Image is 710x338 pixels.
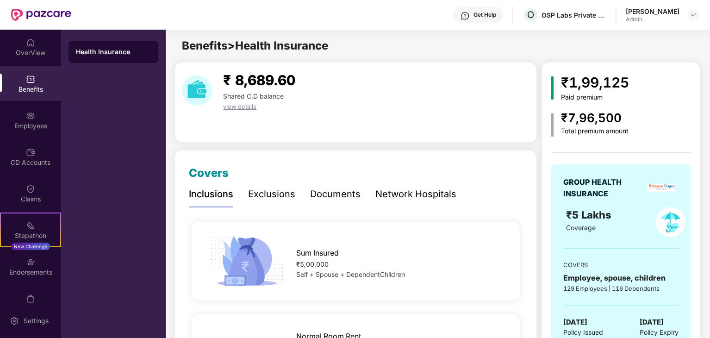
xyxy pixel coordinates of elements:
[551,76,554,100] img: icon
[296,247,339,259] span: Sum Insured
[563,272,678,284] div: Employee, spouse, children
[527,9,534,20] span: O
[551,113,554,137] img: icon
[207,233,287,289] img: icon
[26,257,35,267] img: svg+xml;base64,PHN2ZyBpZD0iRW5kb3JzZW1lbnRzIiB4bWxucz0iaHR0cDovL3d3dy53My5vcmcvMjAwMC9zdmciIHdpZH...
[566,224,596,232] span: Coverage
[26,75,35,84] img: svg+xml;base64,PHN2ZyBpZD0iQmVuZWZpdHMiIHhtbG5zPSJodHRwOi8vd3d3LnczLm9yZy8yMDAwL3N2ZyIgd2lkdGg9Ij...
[223,92,284,100] span: Shared C.D balance
[626,16,679,23] div: Admin
[223,103,256,110] span: view details
[310,187,361,201] div: Documents
[640,327,679,338] span: Policy Expiry
[189,166,229,180] span: Covers
[563,176,644,200] div: GROUP HEALTH INSURANCE
[640,317,664,328] span: [DATE]
[26,294,35,303] img: svg+xml;base64,PHN2ZyBpZD0iTXlfT3JkZXJzIiBkYXRhLW5hbWU9Ik15IE9yZGVycyIgeG1sbnM9Imh0dHA6Ly93d3cudz...
[563,317,587,328] span: [DATE]
[11,9,71,21] img: New Pazcare Logo
[690,11,697,19] img: svg+xml;base64,PHN2ZyBpZD0iRHJvcGRvd24tMzJ4MzIiIHhtbG5zPSJodHRwOi8vd3d3LnczLm9yZy8yMDAwL3N2ZyIgd2...
[561,109,629,128] div: ₹7,96,500
[26,111,35,120] img: svg+xml;base64,PHN2ZyBpZD0iRW1wbG95ZWVzIiB4bWxucz0iaHR0cDovL3d3dy53My5vcmcvMjAwMC9zdmciIHdpZHRoPS...
[563,260,678,269] div: COVERS
[561,72,629,94] div: ₹1,99,125
[296,259,505,269] div: ₹5,00,000
[566,209,614,221] span: ₹5 Lakhs
[563,284,678,293] div: 129 Employees | 116 Dependents
[296,270,405,278] span: Self + Spouse + DependentChildren
[473,11,496,19] div: Get Help
[248,187,295,201] div: Exclusions
[76,47,151,56] div: Health Insurance
[375,187,456,201] div: Network Hospitals
[461,11,470,20] img: svg+xml;base64,PHN2ZyBpZD0iSGVscC0zMngzMiIgeG1sbnM9Imh0dHA6Ly93d3cudzMub3JnLzIwMDAvc3ZnIiB3aWR0aD...
[648,184,675,192] img: insurerLogo
[561,94,629,101] div: Paid premium
[21,316,51,325] div: Settings
[182,39,328,52] span: Benefits > Health Insurance
[182,75,212,106] img: download
[655,207,685,237] img: policyIcon
[26,221,35,230] img: svg+xml;base64,PHN2ZyB4bWxucz0iaHR0cDovL3d3dy53My5vcmcvMjAwMC9zdmciIHdpZHRoPSIyMSIgaGVpZ2h0PSIyMC...
[561,127,629,135] div: Total premium amount
[10,316,19,325] img: svg+xml;base64,PHN2ZyBpZD0iU2V0dGluZy0yMHgyMCIgeG1sbnM9Imh0dHA6Ly93d3cudzMub3JnLzIwMDAvc3ZnIiB3aW...
[26,148,35,157] img: svg+xml;base64,PHN2ZyBpZD0iQ0RfQWNjb3VudHMiIGRhdGEtbmFtZT0iQ0QgQWNjb3VudHMiIHhtbG5zPSJodHRwOi8vd3...
[26,184,35,194] img: svg+xml;base64,PHN2ZyBpZD0iQ2xhaW0iIHhtbG5zPSJodHRwOi8vd3d3LnczLm9yZy8yMDAwL3N2ZyIgd2lkdGg9IjIwIi...
[626,7,679,16] div: [PERSON_NAME]
[26,38,35,47] img: svg+xml;base64,PHN2ZyBpZD0iSG9tZSIgeG1sbnM9Imh0dHA6Ly93d3cudzMub3JnLzIwMDAvc3ZnIiB3aWR0aD0iMjAiIG...
[563,327,603,338] span: Policy Issued
[1,231,60,240] div: Stepathon
[223,72,295,88] span: ₹ 8,689.60
[542,11,606,19] div: OSP Labs Private Limited
[11,243,50,250] div: New Challenge
[189,187,233,201] div: Inclusions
